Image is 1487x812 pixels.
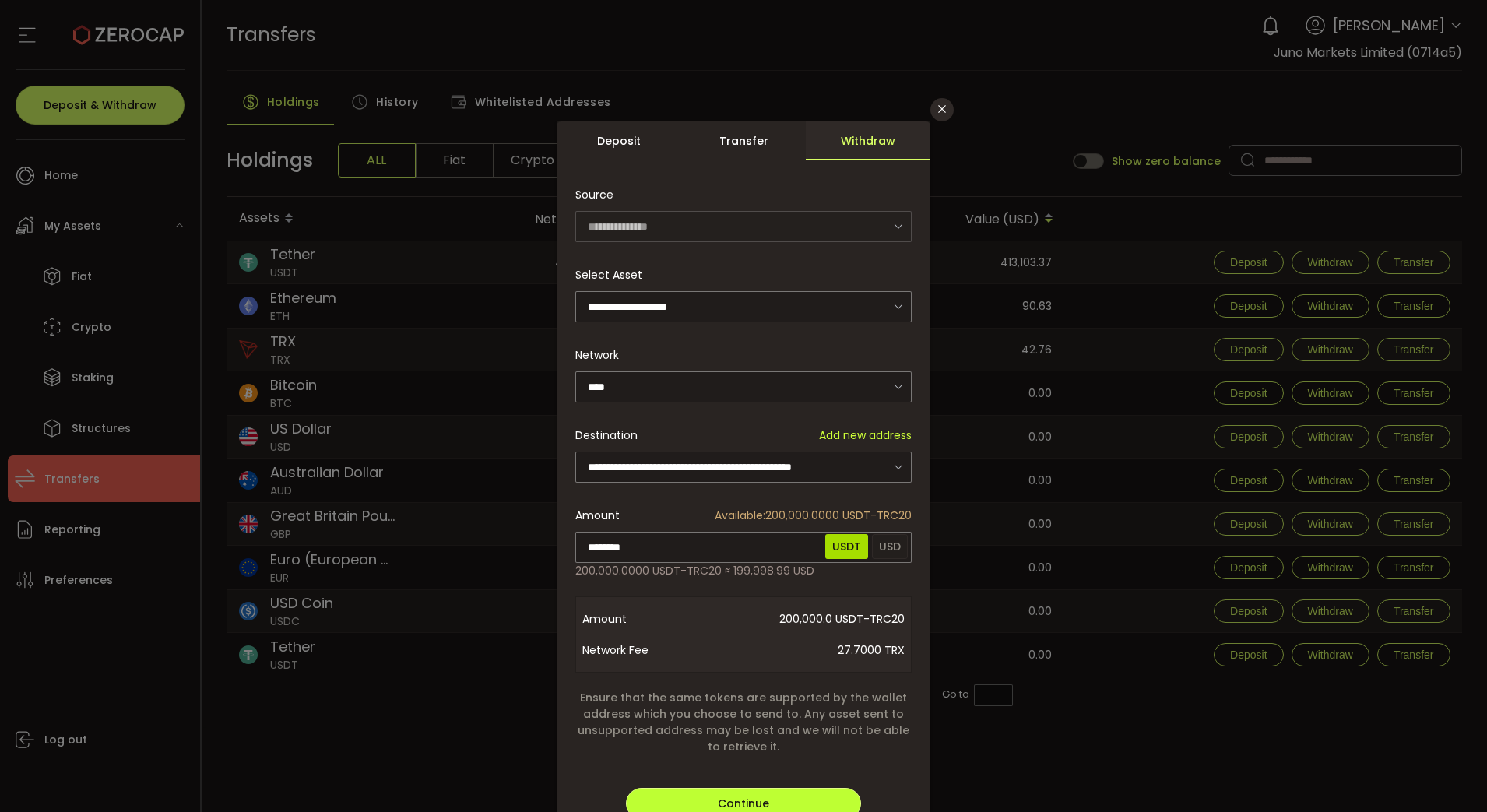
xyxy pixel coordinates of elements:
[575,690,912,755] span: Ensure that the same tokens are supported by the wallet address which you choose to send to. Any ...
[718,796,769,811] span: Continue
[681,121,806,160] div: Transfer
[1138,186,1487,812] iframe: Chat Widget
[575,179,613,210] span: Source
[575,267,652,283] label: Select Asset
[707,634,905,666] span: 27.7000 TRX
[819,427,912,444] span: Add new address
[557,121,681,160] div: Deposit
[715,508,765,523] span: Available:
[575,347,628,363] label: Network
[582,603,707,634] span: Amount
[872,534,908,559] span: USD
[825,534,868,559] span: USDT
[575,508,620,524] span: Amount
[575,563,814,579] span: 200,000.0000 USDT-TRC20 ≈ 199,998.99 USD
[575,427,638,443] span: Destination
[715,508,912,524] span: 200,000.0000 USDT-TRC20
[806,121,930,160] div: Withdraw
[707,603,905,634] span: 200,000.0 USDT-TRC20
[930,98,954,121] button: Close
[582,634,707,666] span: Network Fee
